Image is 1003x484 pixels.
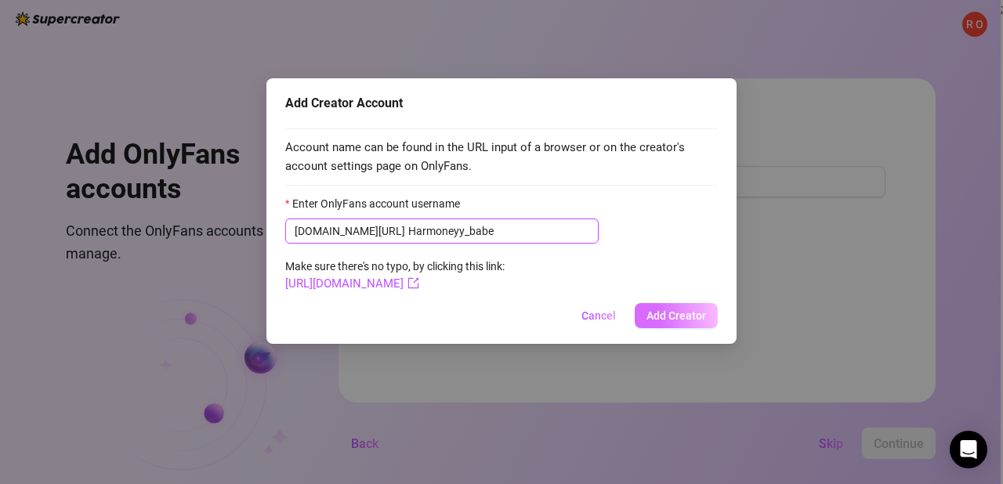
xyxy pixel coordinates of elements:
[408,222,589,240] input: Enter OnlyFans account username
[950,431,987,468] div: Open Intercom Messenger
[407,277,419,289] span: export
[295,222,405,240] span: [DOMAIN_NAME][URL]
[646,309,706,322] span: Add Creator
[581,309,616,322] span: Cancel
[285,260,505,290] span: Make sure there's no typo, by clicking this link:
[569,303,628,328] button: Cancel
[285,94,718,113] div: Add Creator Account
[285,139,718,175] span: Account name can be found in the URL input of a browser or on the creator's account settings page...
[635,303,718,328] button: Add Creator
[285,276,419,291] a: [URL][DOMAIN_NAME]export
[285,195,470,212] label: Enter OnlyFans account username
